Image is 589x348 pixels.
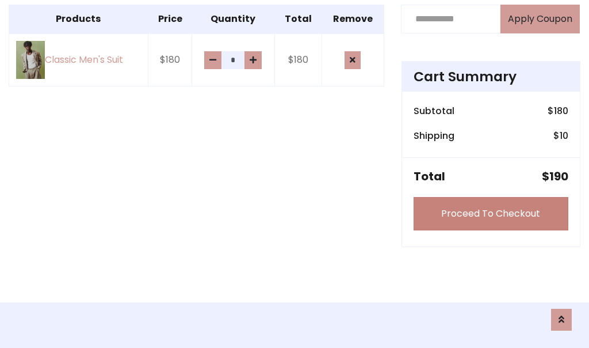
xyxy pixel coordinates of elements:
[414,197,568,230] a: Proceed To Checkout
[322,5,384,33] th: Remove
[9,5,148,33] th: Products
[553,130,568,141] h6: $
[414,105,454,116] h6: Subtotal
[554,104,568,118] span: 180
[548,105,568,116] h6: $
[560,129,568,142] span: 10
[549,168,568,184] span: 190
[192,5,274,33] th: Quantity
[414,130,454,141] h6: Shipping
[414,69,568,85] h4: Cart Summary
[274,5,322,33] th: Total
[274,33,322,86] td: $180
[148,5,192,33] th: Price
[500,5,580,33] button: Apply Coupon
[148,33,192,86] td: $180
[414,169,445,183] h5: Total
[542,169,568,183] h5: $
[16,41,141,80] a: Classic Men's Suit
